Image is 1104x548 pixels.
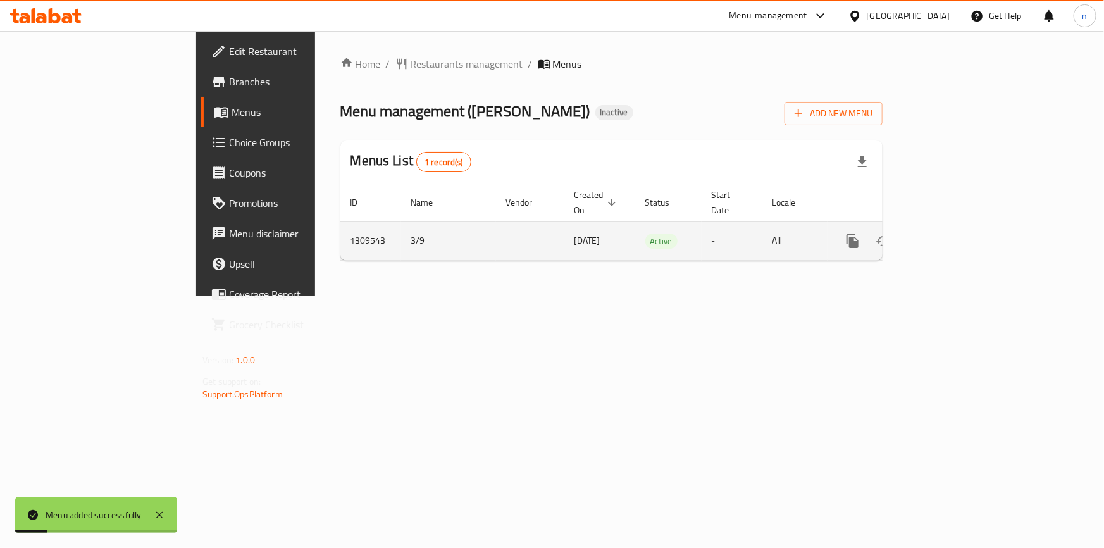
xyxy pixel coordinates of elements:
span: Version: [202,352,233,368]
span: Grocery Checklist [229,317,370,332]
a: Menu disclaimer [201,218,380,249]
div: Active [645,234,678,249]
span: Coverage Report [229,287,370,302]
a: Support.OpsPlatform [202,386,283,402]
div: Total records count [416,152,471,172]
a: Branches [201,66,380,97]
td: All [762,221,828,260]
a: Choice Groups [201,127,380,158]
span: Choice Groups [229,135,370,150]
span: Menu disclaimer [229,226,370,241]
span: Upsell [229,256,370,271]
span: Locale [772,195,812,210]
span: Inactive [595,107,633,118]
a: Edit Restaurant [201,36,380,66]
td: - [702,221,762,260]
a: Menus [201,97,380,127]
a: Grocery Checklist [201,309,380,340]
span: Restaurants management [411,56,523,72]
span: 1.0.0 [235,352,255,368]
a: Upsell [201,249,380,279]
span: Name [411,195,450,210]
div: [GEOGRAPHIC_DATA] [867,9,950,23]
div: Menu added successfully [46,508,142,522]
a: Coupons [201,158,380,188]
div: Inactive [595,105,633,120]
th: Actions [828,184,969,222]
nav: breadcrumb [340,56,883,72]
span: Promotions [229,196,370,211]
span: Edit Restaurant [229,44,370,59]
td: 3/9 [401,221,496,260]
span: Created On [574,187,620,218]
span: Status [645,195,686,210]
div: Menu-management [729,8,807,23]
span: Add New Menu [795,106,872,121]
button: more [838,226,868,256]
button: Change Status [868,226,898,256]
span: Active [645,234,678,249]
span: Branches [229,74,370,89]
span: Start Date [712,187,747,218]
h2: Menus List [350,151,471,172]
a: Restaurants management [395,56,523,72]
a: Promotions [201,188,380,218]
span: Menus [553,56,582,72]
button: Add New Menu [785,102,883,125]
span: Coupons [229,165,370,180]
span: Menu management ( [PERSON_NAME] ) [340,97,590,125]
a: Coverage Report [201,279,380,309]
span: ID [350,195,375,210]
table: enhanced table [340,184,969,261]
li: / [528,56,533,72]
span: Get support on: [202,373,261,390]
span: Vendor [506,195,549,210]
li: / [386,56,390,72]
span: 1 record(s) [417,156,471,168]
span: n [1082,9,1088,23]
span: Menus [232,104,370,120]
span: [DATE] [574,232,600,249]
